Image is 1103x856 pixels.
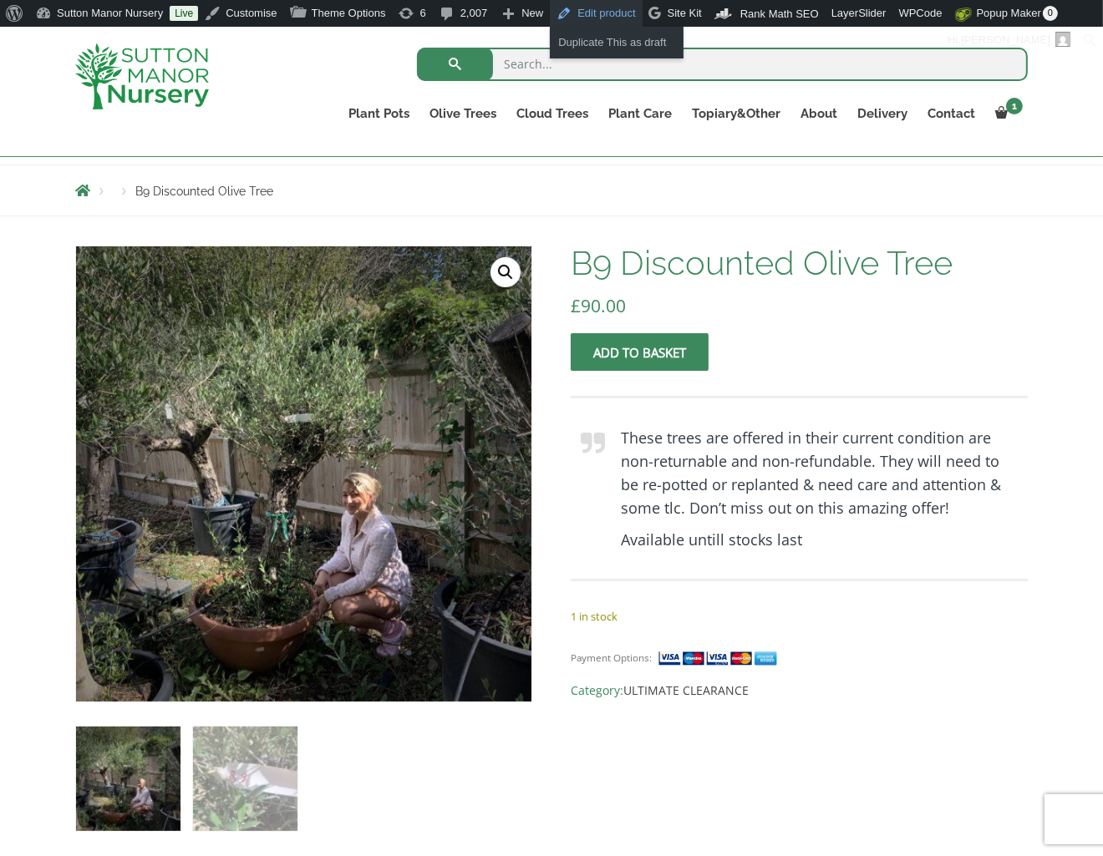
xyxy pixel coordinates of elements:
a: 1 [985,102,1028,125]
a: Cloud Trees [506,102,598,125]
img: B9 Discounted Olive Tree [76,727,180,831]
h1: B9 Discounted Olive Tree [571,246,1028,281]
a: Duplicate This as draft [550,32,684,53]
input: Search... [417,48,1028,81]
span: Site Kit [668,7,702,19]
a: Topiary&Other [682,102,790,125]
img: payment supported [658,650,783,667]
span: £ [571,294,581,317]
span: Rank Math SEO [740,8,819,20]
a: ULTIMATE CLEARANCE [623,682,749,698]
a: Plant Care [598,102,682,125]
a: Plant Pots [338,102,419,125]
small: Payment Options: [571,651,652,664]
a: Delivery [847,102,917,125]
nav: Breadcrumbs [75,184,1028,197]
strong: These trees are offered in their current condition are non-returnable and non-refundable. They wi... [621,428,1001,518]
p: Available untill stocks last [621,528,1007,551]
span: 0 [1043,6,1058,21]
p: 1 in stock [571,606,1028,626]
a: Olive Trees [419,102,506,125]
a: Live [170,6,198,21]
a: View full-screen image gallery [491,257,521,287]
img: B9 Discounted Olive Tree - Image 2 [193,727,297,831]
a: About [790,102,847,125]
a: Contact [917,102,985,125]
span: [PERSON_NAME] [961,33,1050,46]
button: Add to basket [571,333,709,371]
span: B9 Discounted Olive Tree [135,185,273,198]
span: Category: [571,681,1028,701]
img: logo [75,43,209,109]
span: 1 [1006,98,1023,114]
bdi: 90.00 [571,294,626,317]
a: Hi, [942,27,1077,53]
